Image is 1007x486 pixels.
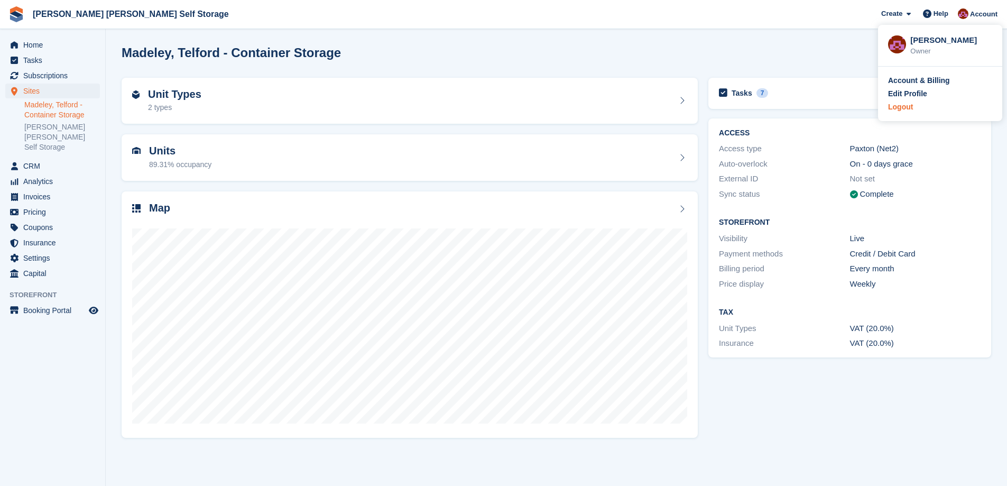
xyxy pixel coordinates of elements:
div: VAT (20.0%) [850,337,981,350]
span: Account [970,9,997,20]
div: Visibility [719,233,849,245]
span: Sites [23,84,87,98]
img: Ben Spickernell [958,8,968,19]
a: menu [5,205,100,219]
span: Subscriptions [23,68,87,83]
a: Map [122,191,698,438]
a: Preview store [87,304,100,317]
span: Pricing [23,205,87,219]
div: Paxton (Net2) [850,143,981,155]
span: Settings [23,251,87,265]
div: 7 [756,88,769,98]
a: Unit Types 2 types [122,78,698,124]
span: Booking Portal [23,303,87,318]
div: External ID [719,173,849,185]
div: Unit Types [719,323,849,335]
h2: Tax [719,308,981,317]
a: menu [5,68,100,83]
a: menu [5,53,100,68]
h2: Map [149,202,170,214]
a: menu [5,189,100,204]
a: menu [5,235,100,250]
div: Complete [860,188,894,200]
span: Insurance [23,235,87,250]
div: Logout [888,102,913,113]
div: Every month [850,263,981,275]
span: Help [934,8,948,19]
a: Logout [888,102,992,113]
div: Owner [910,46,992,57]
div: Sync status [719,188,849,200]
img: unit-type-icn-2b2737a686de81e16bb02015468b77c625bbabd49415b5ef34ead5e3b44a266d.svg [132,90,140,99]
div: Payment methods [719,248,849,260]
h2: Madeley, Telford - Container Storage [122,45,341,60]
img: Ben Spickernell [888,35,906,53]
div: Billing period [719,263,849,275]
span: Analytics [23,174,87,189]
div: [PERSON_NAME] [910,34,992,44]
span: Storefront [10,290,105,300]
div: VAT (20.0%) [850,323,981,335]
div: Access type [719,143,849,155]
a: menu [5,38,100,52]
div: Credit / Debit Card [850,248,981,260]
img: stora-icon-8386f47178a22dfd0bd8f6a31ec36ba5ce8667c1dd55bd0f319d3a0aa187defe.svg [8,6,24,22]
a: Madeley, Telford - Container Storage [24,100,100,120]
h2: Unit Types [148,88,201,100]
span: Invoices [23,189,87,204]
div: Live [850,233,981,245]
a: Edit Profile [888,88,992,99]
a: menu [5,303,100,318]
a: menu [5,159,100,173]
a: Units 89.31% occupancy [122,134,698,181]
img: map-icn-33ee37083ee616e46c38cad1a60f524a97daa1e2b2c8c0bc3eb3415660979fc1.svg [132,204,141,213]
div: Insurance [719,337,849,350]
a: menu [5,266,100,281]
h2: ACCESS [719,129,981,137]
h2: Storefront [719,218,981,227]
div: Weekly [850,278,981,290]
a: menu [5,84,100,98]
span: Tasks [23,53,87,68]
div: Not set [850,173,981,185]
div: Auto-overlock [719,158,849,170]
div: Price display [719,278,849,290]
span: Create [881,8,902,19]
div: Edit Profile [888,88,927,99]
img: unit-icn-7be61d7bf1b0ce9d3e12c5938cc71ed9869f7b940bace4675aadf7bd6d80202e.svg [132,147,141,154]
a: Account & Billing [888,75,992,86]
h2: Units [149,145,211,157]
div: 2 types [148,102,201,113]
span: Coupons [23,220,87,235]
span: Home [23,38,87,52]
h2: Tasks [732,88,752,98]
div: On - 0 days grace [850,158,981,170]
div: 89.31% occupancy [149,159,211,170]
a: menu [5,220,100,235]
span: CRM [23,159,87,173]
div: Account & Billing [888,75,950,86]
a: menu [5,251,100,265]
a: [PERSON_NAME] [PERSON_NAME] Self Storage [29,5,233,23]
a: [PERSON_NAME] [PERSON_NAME] Self Storage [24,122,100,152]
a: menu [5,174,100,189]
span: Capital [23,266,87,281]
